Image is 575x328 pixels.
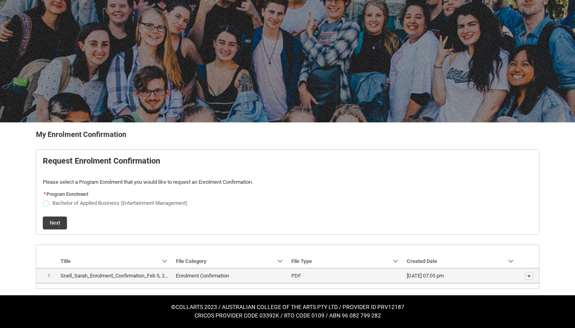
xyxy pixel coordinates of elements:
[176,273,229,279] lightning-base-formatted-text: Enrolment Confirmation
[36,149,539,235] article: REDU_Generate_Enrolment_Confirmation flow
[44,191,46,197] abbr: required
[291,273,301,279] lightning-base-formatted-text: PDF
[52,200,188,206] span: Bachelor of Applied Business (Entertainment Management)
[43,156,160,166] b: Request Enrolment Confirmation
[43,178,533,186] p: Please select a Program Enrolment that you would like to request an Enrolment Confirmation.
[61,273,182,279] lightning-base-formatted-text: Snell_Sarah_Enrolment_Confirmation_Feb 5, 2023.pdf
[43,217,67,229] button: Next
[407,273,444,279] lightning-formatted-date-time: [DATE] 07:05 pm
[46,191,88,197] span: Program Enrolment
[36,130,126,139] b: My Enrolment Confirmation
